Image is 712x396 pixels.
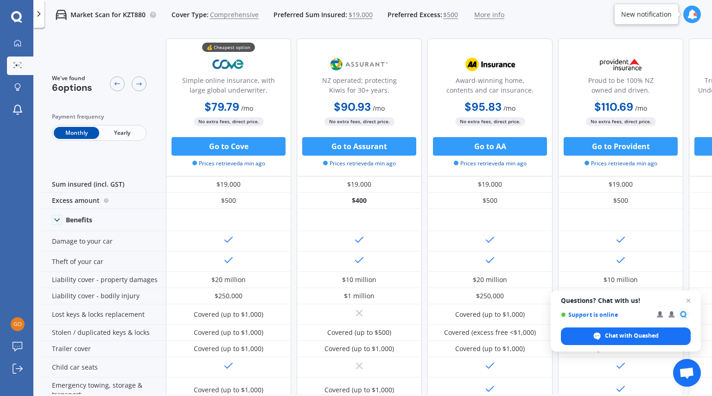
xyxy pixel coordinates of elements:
[564,137,678,156] button: Go to Provident
[605,332,659,340] span: Chat with Quashed
[455,344,525,353] div: Covered (up to $1,000)
[324,344,394,353] div: Covered (up to $1,000)
[473,275,507,284] div: $20 million
[99,127,145,139] span: Yearly
[54,127,99,139] span: Monthly
[194,117,264,126] span: No extra fees, direct price.
[194,328,263,337] div: Covered (up to $1,000)
[427,176,553,193] div: $19,000
[594,100,633,114] b: $110.69
[561,327,691,345] span: Chat with Quashed
[305,75,414,99] div: NZ operated; protecting Kiwis for 30+ years.
[503,104,515,113] span: / mo
[41,231,166,251] div: Damage to your car
[241,104,253,113] span: / mo
[166,176,291,193] div: $19,000
[302,137,416,156] button: Go to Assurant
[443,10,458,19] span: $500
[52,82,92,94] span: 6 options
[673,359,701,387] a: Open chat
[41,341,166,357] div: Trailer cover
[194,310,263,319] div: Covered (up to $1,000)
[329,53,390,76] img: Assurant.png
[455,310,525,319] div: Covered (up to $1,000)
[52,74,92,82] span: We've found
[621,10,672,19] div: New notification
[558,176,683,193] div: $19,000
[210,10,259,19] span: Comprehensive
[373,104,385,113] span: / mo
[192,159,265,168] span: Prices retrieved a min ago
[474,10,504,19] span: More info
[604,275,638,284] div: $10 million
[41,251,166,272] div: Theft of your car
[444,328,536,337] div: Covered (excess free <$1,000)
[566,75,675,99] div: Proud to be 100% NZ owned and driven.
[41,272,166,288] div: Liability cover - property damages
[66,216,92,224] div: Benefits
[323,159,396,168] span: Prices retrieved a min ago
[459,53,521,76] img: AA.webp
[166,193,291,209] div: $500
[56,9,67,20] img: car.f15378c7a67c060ca3f3.svg
[427,193,553,209] div: $500
[204,100,239,114] b: $79.79
[433,137,547,156] button: Go to AA
[194,385,263,395] div: Covered (up to $1,000)
[215,291,242,301] div: $250,000
[172,10,209,19] span: Cover Type:
[324,117,394,126] span: No extra fees, direct price.
[202,43,255,52] div: 💰 Cheapest option
[558,193,683,209] div: $500
[198,53,259,76] img: Cove.webp
[41,325,166,341] div: Stolen / duplicated keys & locks
[174,75,283,99] div: Simple online insurance, with large global underwriter.
[388,10,442,19] span: Preferred Excess:
[211,275,246,284] div: $20 million
[561,311,650,318] span: Support is online
[464,100,502,114] b: $95.83
[70,10,146,19] p: Market Scan for KZT880
[41,193,166,209] div: Excess amount
[52,112,146,121] div: Payment frequency
[194,344,263,353] div: Covered (up to $1,000)
[324,385,394,395] div: Covered (up to $1,000)
[344,291,375,301] div: $1 million
[41,176,166,193] div: Sum insured (incl. GST)
[41,357,166,377] div: Child car seats
[172,137,286,156] button: Go to Cove
[349,10,373,19] span: $19,000
[586,117,656,126] span: No extra fees, direct price.
[435,75,545,99] div: Award-winning home, contents and car insurance.
[476,291,504,301] div: $250,000
[635,104,647,113] span: / mo
[585,159,657,168] span: Prices retrieved a min ago
[297,176,422,193] div: $19,000
[327,328,391,337] div: Covered (up to $500)
[273,10,347,19] span: Preferred Sum Insured:
[454,159,527,168] span: Prices retrieved a min ago
[342,275,376,284] div: $10 million
[561,297,691,304] span: Questions? Chat with us!
[11,317,25,331] img: 33457c8a9a41023b76e93076be84434e
[297,193,422,209] div: $400
[455,117,525,126] span: No extra fees, direct price.
[41,288,166,304] div: Liability cover - bodily injury
[590,53,651,76] img: Provident.png
[41,304,166,325] div: Lost keys & locks replacement
[334,100,371,114] b: $90.93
